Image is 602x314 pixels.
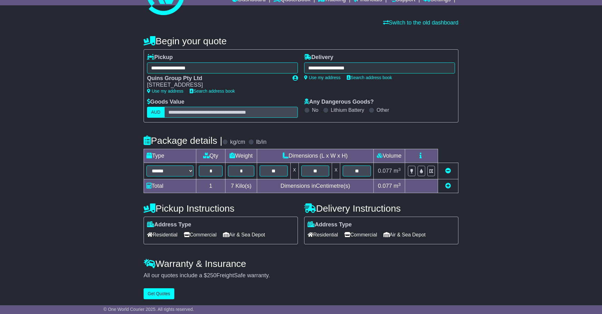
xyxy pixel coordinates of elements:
[144,36,458,46] h4: Begin your quote
[312,107,318,113] label: No
[147,99,184,106] label: Goods Value
[144,203,298,214] h4: Pickup Instructions
[257,179,373,193] td: Dimensions in Centimetre(s)
[144,179,196,193] td: Total
[196,179,225,193] td: 1
[373,149,405,163] td: Volume
[308,221,352,228] label: Address Type
[144,272,458,279] div: All our quotes include a $ FreightSafe warranty.
[445,183,451,189] a: Add new item
[304,54,333,61] label: Delivery
[144,149,196,163] td: Type
[378,168,392,174] span: 0.077
[257,149,373,163] td: Dimensions (L x W x H)
[304,75,341,80] a: Use my address
[147,82,286,89] div: [STREET_ADDRESS]
[347,75,392,80] a: Search address book
[256,139,267,146] label: lb/in
[445,168,451,174] a: Remove this item
[196,149,225,163] td: Qty
[147,89,183,94] a: Use my address
[332,163,340,179] td: x
[144,258,458,269] h4: Warranty & Insurance
[147,221,191,228] label: Address Type
[304,203,458,214] h4: Delivery Instructions
[377,107,389,113] label: Other
[103,307,194,312] span: © One World Courier 2025. All rights reserved.
[147,230,177,240] span: Residential
[383,230,426,240] span: Air & Sea Depot
[225,149,257,163] td: Weight
[331,107,364,113] label: Lithium Battery
[393,168,401,174] span: m
[190,89,235,94] a: Search address book
[308,230,338,240] span: Residential
[207,272,216,279] span: 250
[147,54,173,61] label: Pickup
[225,179,257,193] td: Kilo(s)
[398,182,401,187] sup: 3
[147,75,286,82] div: Quins Group Pty Ltd
[398,167,401,172] sup: 3
[383,19,458,26] a: Switch to the old dashboard
[144,135,222,146] h4: Package details |
[231,183,234,189] span: 7
[393,183,401,189] span: m
[378,183,392,189] span: 0.077
[147,107,165,118] label: AUD
[184,230,216,240] span: Commercial
[230,139,245,146] label: kg/cm
[223,230,265,240] span: Air & Sea Depot
[344,230,377,240] span: Commercial
[144,288,174,299] button: Get Quotes
[304,99,374,106] label: Any Dangerous Goods?
[290,163,298,179] td: x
